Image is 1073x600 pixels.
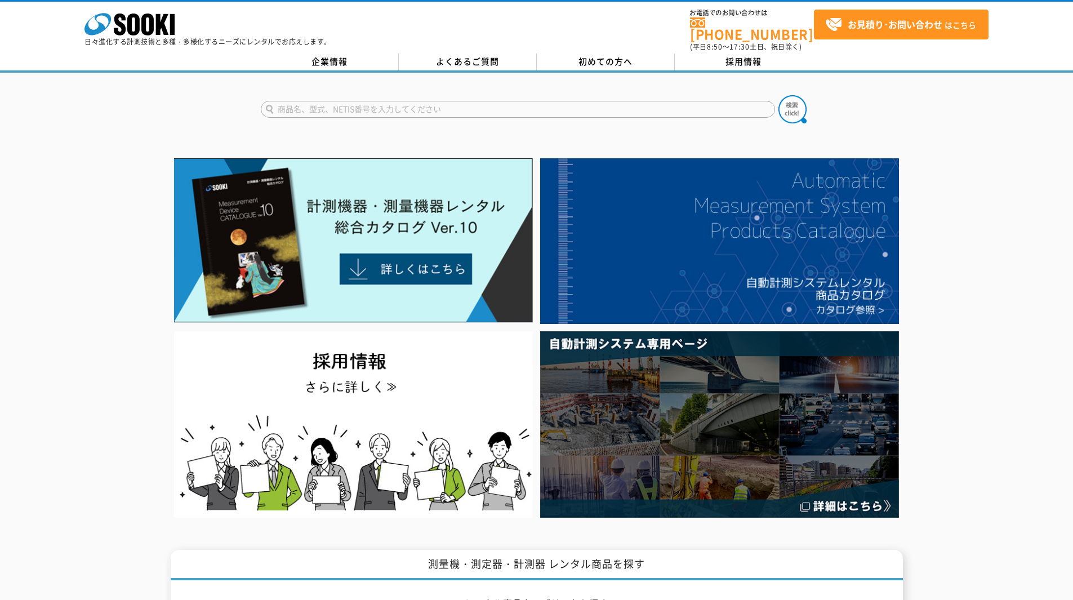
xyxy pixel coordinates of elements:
img: Catalog Ver10 [174,158,533,323]
input: 商品名、型式、NETIS番号を入力してください [261,101,775,118]
strong: お見積り･お問い合わせ [848,17,942,31]
span: 8:50 [707,42,723,52]
img: SOOKI recruit [174,331,533,518]
a: 採用情報 [675,54,813,70]
span: 17:30 [729,42,750,52]
span: お電話でのお問い合わせは [690,10,814,16]
a: 初めての方へ [537,54,675,70]
span: 初めての方へ [578,55,633,68]
a: お見積り･お問い合わせはこちら [814,10,989,39]
img: btn_search.png [778,95,807,123]
a: [PHONE_NUMBER] [690,17,814,41]
a: よくあるご質問 [399,54,537,70]
img: 自動計測システム専用ページ [540,331,899,518]
h1: 測量機・測定器・計測器 レンタル商品を探す [171,550,903,581]
span: (平日 ～ 土日、祝日除く) [690,42,802,52]
a: 企業情報 [261,54,399,70]
p: 日々進化する計測技術と多種・多様化するニーズにレンタルでお応えします。 [84,38,331,45]
img: 自動計測システムカタログ [540,158,899,324]
span: はこちら [825,16,976,33]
